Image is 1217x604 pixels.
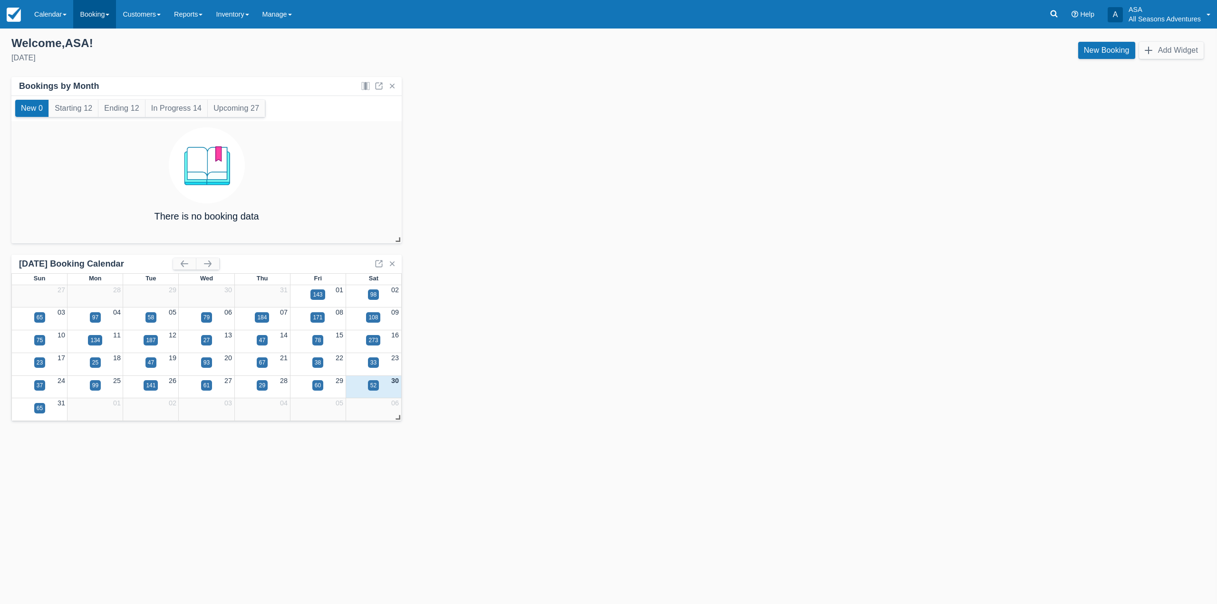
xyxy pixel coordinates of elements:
[146,381,155,390] div: 141
[224,377,232,384] a: 27
[169,308,176,316] a: 05
[113,354,121,362] a: 18
[92,381,98,390] div: 99
[113,399,121,407] a: 01
[370,290,377,299] div: 98
[336,331,343,339] a: 15
[148,358,154,367] div: 47
[313,290,322,299] div: 143
[315,381,321,390] div: 60
[280,354,288,362] a: 21
[203,313,210,322] div: 79
[37,358,43,367] div: 23
[1072,11,1078,18] i: Help
[280,308,288,316] a: 07
[37,336,43,345] div: 75
[280,331,288,339] a: 14
[280,399,288,407] a: 04
[148,313,154,322] div: 58
[7,8,21,22] img: checkfront-main-nav-mini-logo.png
[336,377,343,384] a: 29
[259,358,265,367] div: 67
[92,313,98,322] div: 97
[19,259,173,269] div: [DATE] Booking Calendar
[224,399,232,407] a: 03
[224,331,232,339] a: 13
[58,331,65,339] a: 10
[391,377,399,384] a: 30
[391,286,399,294] a: 02
[315,358,321,367] div: 38
[315,336,321,345] div: 78
[280,377,288,384] a: 28
[1080,10,1094,18] span: Help
[336,399,343,407] a: 05
[203,381,210,390] div: 61
[224,354,232,362] a: 20
[368,313,378,322] div: 108
[1129,14,1201,24] p: All Seasons Adventures
[145,275,156,282] span: Tue
[369,275,378,282] span: Sat
[257,275,268,282] span: Thu
[169,399,176,407] a: 02
[336,354,343,362] a: 22
[1108,7,1123,22] div: A
[58,399,65,407] a: 31
[98,100,145,117] button: Ending 12
[391,399,399,407] a: 06
[208,100,265,117] button: Upcoming 27
[58,377,65,384] a: 24
[224,286,232,294] a: 30
[58,308,65,316] a: 03
[113,308,121,316] a: 04
[259,336,265,345] div: 47
[169,354,176,362] a: 19
[89,275,102,282] span: Mon
[11,36,601,50] div: Welcome , ASA !
[19,81,99,92] div: Bookings by Month
[113,377,121,384] a: 25
[336,286,343,294] a: 01
[1078,42,1135,59] a: New Booking
[92,358,98,367] div: 25
[58,354,65,362] a: 17
[280,286,288,294] a: 31
[37,381,43,390] div: 37
[113,331,121,339] a: 11
[49,100,98,117] button: Starting 12
[200,275,213,282] span: Wed
[154,211,259,221] h4: There is no booking data
[370,381,377,390] div: 52
[145,100,207,117] button: In Progress 14
[203,358,210,367] div: 93
[169,331,176,339] a: 12
[34,275,45,282] span: Sun
[37,404,43,412] div: 65
[368,336,378,345] div: 273
[370,358,377,367] div: 33
[336,308,343,316] a: 08
[391,331,399,339] a: 16
[391,308,399,316] a: 09
[1139,42,1204,59] button: Add Widget
[169,286,176,294] a: 29
[313,313,322,322] div: 171
[15,100,48,117] button: New 0
[169,377,176,384] a: 26
[257,313,267,322] div: 184
[146,336,155,345] div: 187
[203,336,210,345] div: 27
[1129,5,1201,14] p: ASA
[113,286,121,294] a: 28
[391,354,399,362] a: 23
[314,275,322,282] span: Fri
[90,336,100,345] div: 134
[58,286,65,294] a: 27
[259,381,265,390] div: 29
[37,313,43,322] div: 65
[169,127,245,203] img: booking.png
[11,52,601,64] div: [DATE]
[224,308,232,316] a: 06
